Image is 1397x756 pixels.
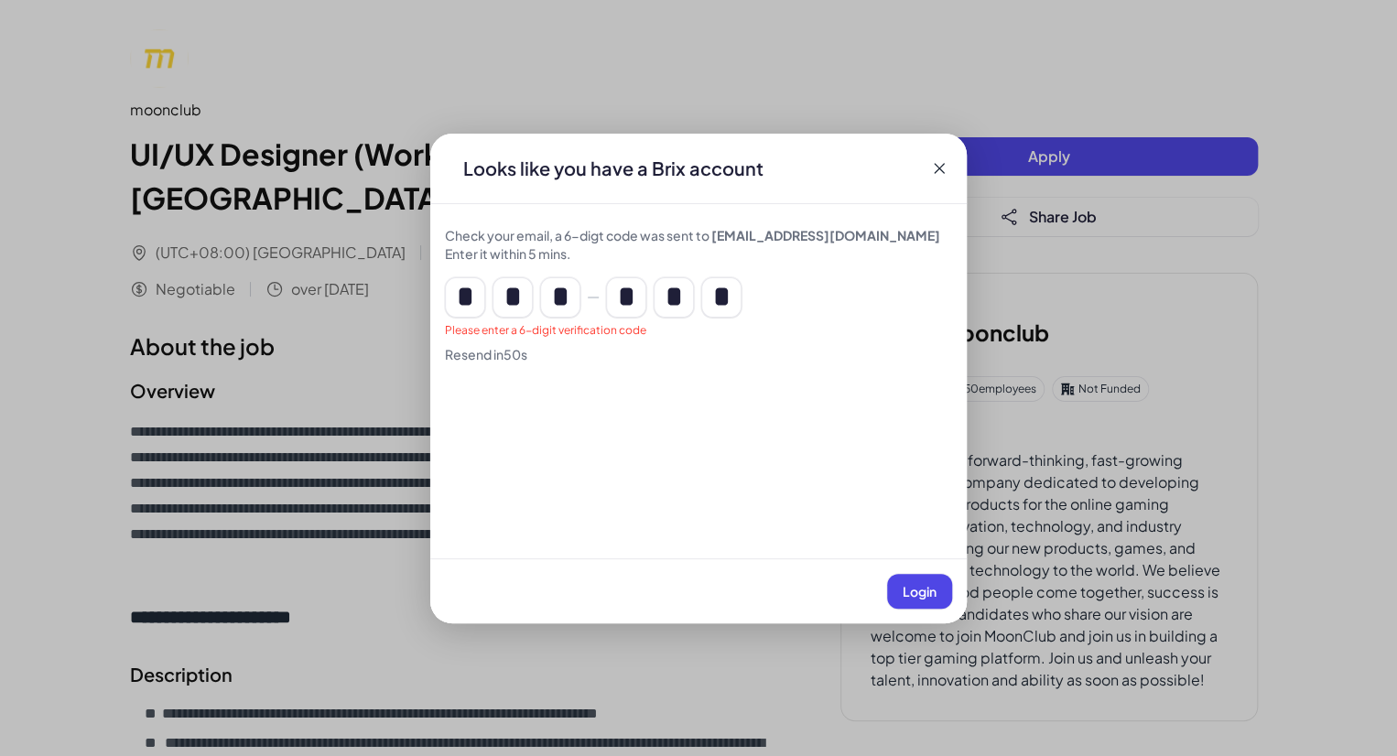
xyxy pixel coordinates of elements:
[903,583,937,599] span: Login
[445,226,952,263] div: Check your email, a 6-digt code was sent to Enter it within 5 mins.
[449,156,778,181] div: Looks like you have a Brix account
[445,345,952,363] div: Resend in 50 s
[445,323,646,337] span: Please enter a 6-digit verification code
[711,227,940,243] span: [EMAIL_ADDRESS][DOMAIN_NAME]
[887,574,952,609] button: Login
